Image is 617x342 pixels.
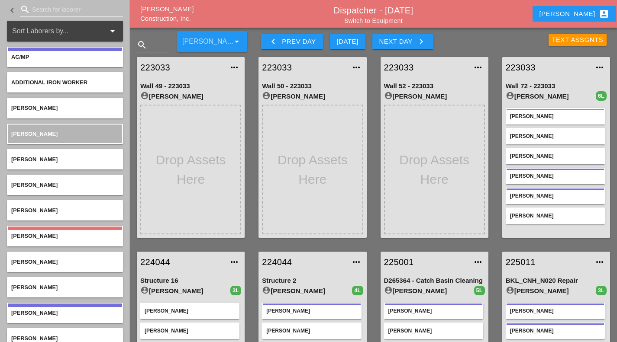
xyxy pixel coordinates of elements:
a: 223033 [262,61,346,74]
i: keyboard_arrow_right [416,36,426,47]
i: account_circle [140,286,149,294]
a: Switch to Equipment [344,17,403,24]
button: Prev Day [261,34,323,49]
div: [PERSON_NAME] [262,286,352,296]
i: arrow_drop_down [232,36,242,47]
div: Text Assgnts [552,35,604,45]
a: 225001 [384,256,468,268]
div: [PERSON_NAME] [510,132,601,140]
div: Structure 16 [140,276,241,286]
span: [PERSON_NAME] [11,284,58,291]
i: account_circle [140,91,149,100]
div: [PERSON_NAME] [510,152,601,160]
div: Prev Day [268,36,316,47]
div: 3L [596,286,607,295]
span: Additional Iron Worker [11,79,87,86]
span: [PERSON_NAME] [11,259,58,265]
div: [PERSON_NAME] [510,192,601,200]
span: [PERSON_NAME] [11,335,58,342]
div: [PERSON_NAME] [510,112,601,120]
div: [PERSON_NAME] [539,9,609,19]
a: 223033 [506,61,589,74]
i: account_circle [506,286,514,294]
a: 223033 [140,61,224,74]
a: 224044 [262,256,346,268]
div: [PERSON_NAME] [266,307,357,315]
i: keyboard_arrow_left [7,5,17,16]
a: 223033 [384,61,468,74]
a: 224044 [140,256,224,268]
div: [PERSON_NAME] [388,307,479,315]
i: more_horiz [473,62,483,73]
span: AC/MP [11,54,29,60]
i: account_circle [384,91,393,100]
i: search [137,40,147,50]
div: Wall 72 - 223033 [506,81,607,91]
div: [PERSON_NAME] [506,91,596,102]
i: more_horiz [473,257,483,267]
span: [PERSON_NAME] [11,156,58,163]
div: D265364 - Catch Basin Cleaning [384,276,485,286]
i: account_circle [506,91,514,100]
i: more_horiz [351,257,362,267]
span: [PERSON_NAME] [11,105,58,111]
div: Wall 50 - 223033 [262,81,363,91]
div: [PERSON_NAME] [140,91,241,102]
input: Search for laborer [32,3,111,16]
span: [PERSON_NAME] [11,207,58,214]
div: Structure 2 [262,276,363,286]
i: more_horiz [229,257,239,267]
i: more_horiz [229,62,239,73]
div: BKL_CNH_N020 Repair [506,276,607,286]
button: [PERSON_NAME] [533,6,616,22]
div: Wall 49 - 223033 [140,81,241,91]
i: account_circle [262,91,271,100]
div: Wall 52 - 223033 [384,81,485,91]
div: [PERSON_NAME] [388,327,479,335]
i: keyboard_arrow_left [268,36,278,47]
div: 5L [474,286,485,295]
div: [PERSON_NAME] [262,91,363,102]
span: [PERSON_NAME] [11,233,58,239]
div: 6L [596,91,607,101]
i: more_horiz [594,257,605,267]
span: [PERSON_NAME] [11,131,58,137]
i: account_circle [262,286,271,294]
div: [DATE] [337,37,359,47]
div: [PERSON_NAME] [140,286,230,296]
button: [DATE] [330,34,365,49]
div: [PERSON_NAME] [384,91,485,102]
div: [PERSON_NAME] [506,286,596,296]
button: Text Assgnts [549,34,607,46]
i: search [20,4,30,15]
i: more_horiz [594,62,605,73]
div: [PERSON_NAME] [384,286,474,296]
a: [PERSON_NAME] Construction, Inc. [140,5,194,22]
div: [PERSON_NAME] [510,327,601,335]
div: [PERSON_NAME] [145,327,235,335]
div: [PERSON_NAME] [510,212,601,220]
div: 4L [352,286,363,295]
div: Next Day [379,36,426,47]
i: account_box [599,9,609,19]
div: [PERSON_NAME] [510,172,601,180]
button: Next Day [372,34,433,49]
div: [PERSON_NAME] [510,307,601,315]
a: 225011 [506,256,589,268]
a: Dispatcher - [DATE] [334,6,413,15]
span: [PERSON_NAME] [11,182,58,188]
i: account_circle [384,286,393,294]
i: more_horiz [351,62,362,73]
div: 3L [230,286,241,295]
span: [PERSON_NAME] [11,310,58,316]
i: arrow_drop_down [107,26,118,36]
div: [PERSON_NAME] [145,307,235,315]
div: [PERSON_NAME] [266,327,357,335]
